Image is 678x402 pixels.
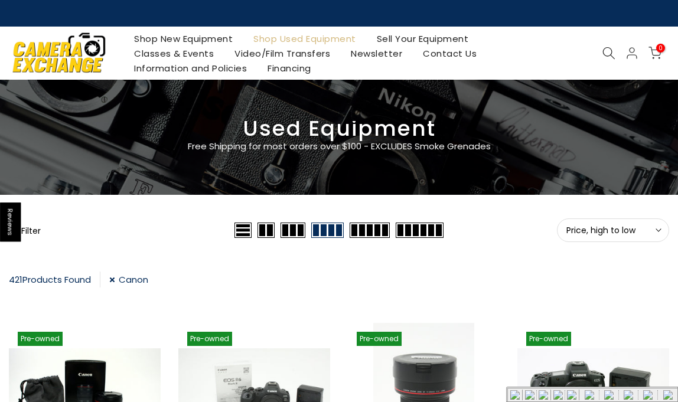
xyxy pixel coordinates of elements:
[621,388,636,401] img: reload.png
[9,224,41,236] button: Show filters
[567,390,576,400] img: 35.png
[640,388,656,401] img: radar.png
[9,272,100,287] div: Products Found
[510,390,520,400] img: 35.png
[257,61,322,76] a: Financing
[109,272,148,287] a: Canon
[413,46,487,61] a: Contact Us
[601,388,617,401] img: arrow_right.png
[118,139,560,153] p: Free Shipping for most orders over $100 - EXCLUDES Smoke Grenades
[656,44,665,53] span: 0
[582,388,597,401] img: arrow_left.png
[660,388,676,401] img: forecastbar_collapse.png
[9,273,22,286] span: 421
[566,225,660,236] span: Price, high to low
[553,390,563,400] img: 2.png
[557,218,669,242] button: Price, high to low
[9,121,669,136] h3: Used Equipment
[243,31,367,46] a: Shop Used Equipment
[366,31,479,46] a: Sell Your Equipment
[124,61,257,76] a: Information and Policies
[224,46,341,61] a: Video/Film Transfers
[525,390,534,400] img: 4.png
[648,47,661,60] a: 0
[124,46,224,61] a: Classes & Events
[341,46,413,61] a: Newsletter
[539,390,548,400] img: 33.png
[124,31,243,46] a: Shop New Equipment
